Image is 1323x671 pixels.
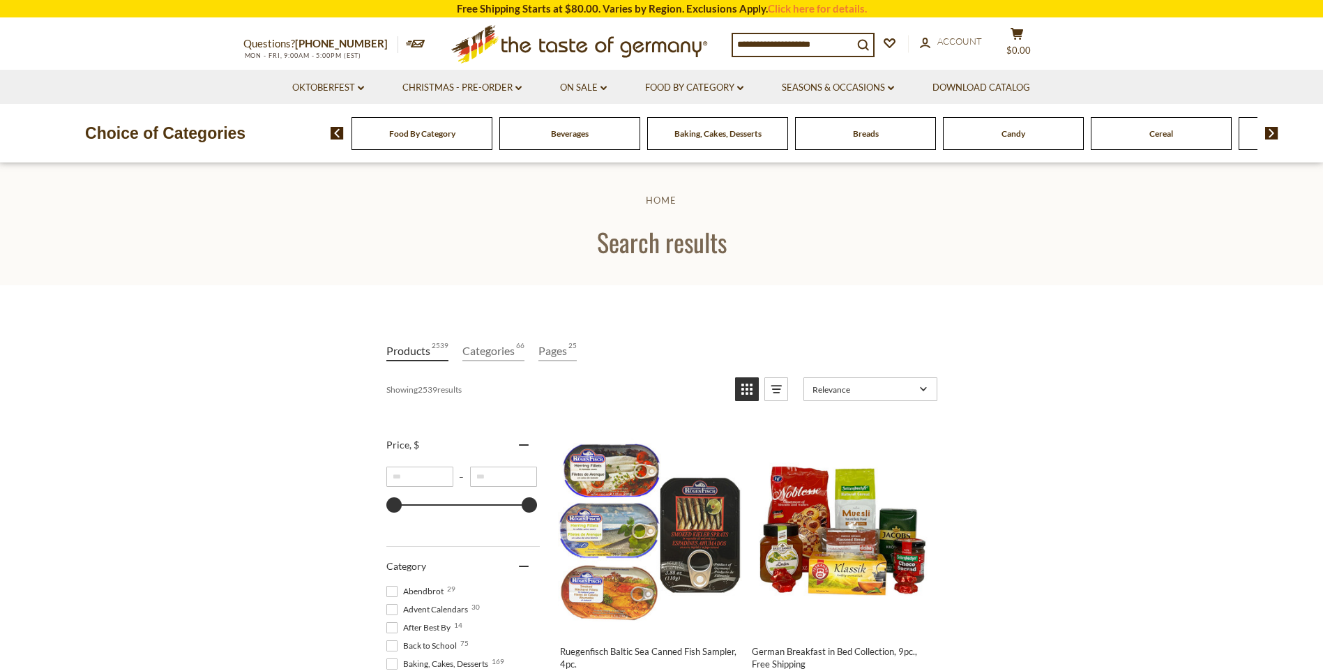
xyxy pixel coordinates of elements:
a: Sort options [803,377,937,401]
span: Account [937,36,982,47]
a: View Products Tab [386,341,448,361]
span: 29 [447,585,455,592]
img: previous arrow [331,127,344,140]
button: $0.00 [997,27,1038,62]
a: Christmas - PRE-ORDER [402,80,522,96]
span: 30 [471,603,480,610]
a: Seasons & Occasions [782,80,894,96]
span: 2539 [432,341,448,360]
span: MON - FRI, 9:00AM - 5:00PM (EST) [243,52,362,59]
a: Beverages [551,128,589,139]
a: Download Catalog [932,80,1030,96]
input: Maximum value [470,467,537,487]
span: Ruegenfisch Baltic Sea Canned Fish Sampler, 4pc. [560,645,741,670]
span: Back to School [386,640,461,652]
input: Minimum value [386,467,453,487]
span: After Best By [386,621,455,634]
h1: Search results [43,226,1280,257]
a: Food By Category [645,80,743,96]
span: 25 [568,341,577,360]
a: On Sale [560,80,607,96]
img: next arrow [1265,127,1278,140]
span: 14 [454,621,462,628]
a: Oktoberfest [292,80,364,96]
span: 169 [492,658,504,665]
span: 75 [460,640,469,647]
span: Relevance [812,384,915,395]
a: View Categories Tab [462,341,524,361]
a: View Pages Tab [538,341,577,361]
a: Cereal [1149,128,1173,139]
span: – [453,472,470,482]
span: Advent Calendars [386,603,472,616]
a: Candy [1001,128,1025,139]
span: Abendbrot [386,585,448,598]
a: Account [920,34,982,50]
b: 2539 [418,384,437,395]
span: Baking, Cakes, Desserts [386,658,492,670]
span: $0.00 [1006,45,1031,56]
span: German Breakfast in Bed Collection, 9pc., Free Shipping [752,645,932,670]
a: Click here for details. [768,2,867,15]
p: Questions? [243,35,398,53]
a: Baking, Cakes, Desserts [674,128,762,139]
a: Home [646,195,676,206]
span: Category [386,560,426,572]
a: View grid mode [735,377,759,401]
span: Price [386,439,419,451]
img: Ruegenfisch Baltic Sea Sampler [558,438,743,623]
span: 66 [516,341,524,360]
a: [PHONE_NUMBER] [295,37,388,50]
div: Showing results [386,377,725,401]
span: , $ [409,439,419,451]
a: Breads [853,128,879,139]
a: View list mode [764,377,788,401]
a: Food By Category [389,128,455,139]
